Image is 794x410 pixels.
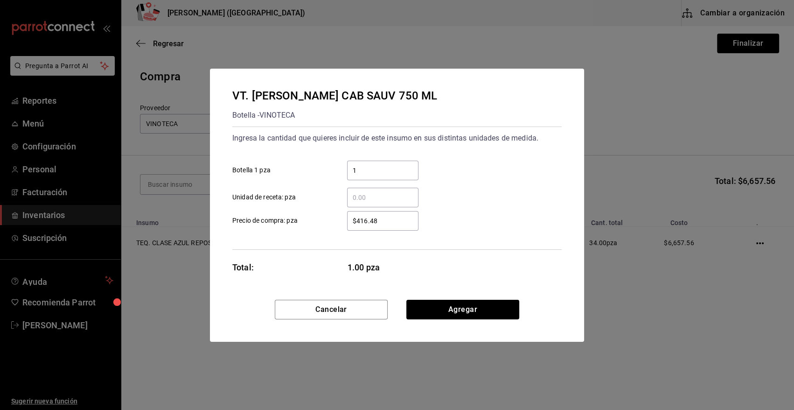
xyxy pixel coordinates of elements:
[232,131,562,146] div: Ingresa la cantidad que quieres incluir de este insumo en sus distintas unidades de medida.
[275,300,388,319] button: Cancelar
[347,215,418,226] input: Precio de compra: pza
[232,87,437,104] div: VT. [PERSON_NAME] CAB SAUV 750 ML
[232,108,437,123] div: Botella - VINOTECA
[232,261,254,274] div: Total:
[347,192,418,203] input: Unidad de receta: pza
[348,261,419,274] span: 1.00 pza
[232,165,271,175] span: Botella 1 pza
[347,165,418,176] input: Botella 1 pza
[406,300,519,319] button: Agregar
[232,192,296,202] span: Unidad de receta: pza
[232,216,298,226] span: Precio de compra: pza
